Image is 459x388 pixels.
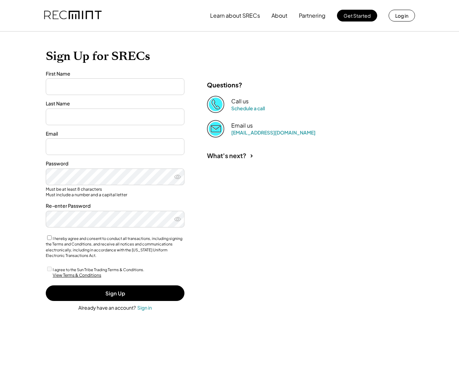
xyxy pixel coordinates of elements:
div: First Name [46,70,184,77]
div: Already have an account? [78,304,136,311]
div: Must be at least 8 characters Must include a number and a capital letter [46,187,184,197]
div: Re-enter Password [46,202,184,209]
div: Last Name [46,100,184,107]
label: I agree to the Sun Tribe Trading Terms & Conditions. [53,267,144,272]
a: Schedule a call [231,105,265,111]
button: Get Started [337,10,377,21]
div: View Terms & Conditions [53,273,101,278]
div: Email [46,130,184,137]
img: recmint-logotype%403x.png [44,4,102,27]
button: About [271,9,287,23]
label: I hereby agree and consent to conduct all transactions, including signing the Terms and Condition... [46,236,182,258]
div: Questions? [207,81,242,89]
div: What's next? [207,152,246,159]
a: [EMAIL_ADDRESS][DOMAIN_NAME] [231,129,315,136]
div: Call us [231,98,249,105]
button: Sign Up [46,285,184,301]
button: Learn about SRECs [210,9,260,23]
div: Sign in [137,304,152,311]
img: Phone%20copy%403x.png [207,96,224,113]
div: Email us [231,122,253,129]
h1: Sign Up for SRECs [46,49,413,63]
img: Email%202%403x.png [207,120,224,137]
button: Log in [389,10,415,21]
button: Partnering [299,9,326,23]
div: Password [46,160,184,167]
